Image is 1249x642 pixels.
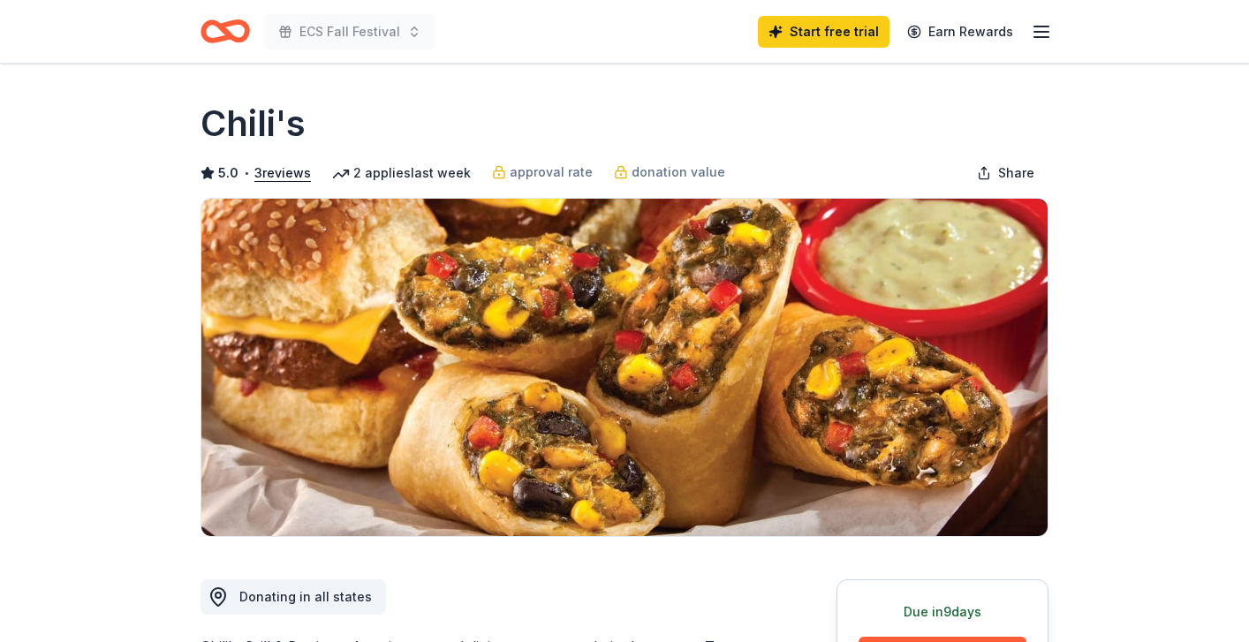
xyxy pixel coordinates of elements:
span: Donating in all states [239,589,372,604]
span: approval rate [510,162,593,183]
span: ECS Fall Festival [299,21,400,42]
button: Share [963,155,1048,191]
img: Image for Chili's [201,199,1048,536]
button: ECS Fall Festival [264,14,435,49]
a: Home [201,11,250,52]
a: Earn Rewards [897,16,1024,48]
div: Due in 9 days [859,601,1026,623]
h1: Chili's [201,99,306,148]
span: donation value [632,162,725,183]
button: 3reviews [254,162,311,184]
span: • [244,166,250,180]
a: donation value [614,162,725,183]
a: approval rate [492,162,593,183]
a: Start free trial [758,16,889,48]
span: 5.0 [218,162,238,184]
span: Share [998,162,1034,184]
div: 2 applies last week [332,162,471,184]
